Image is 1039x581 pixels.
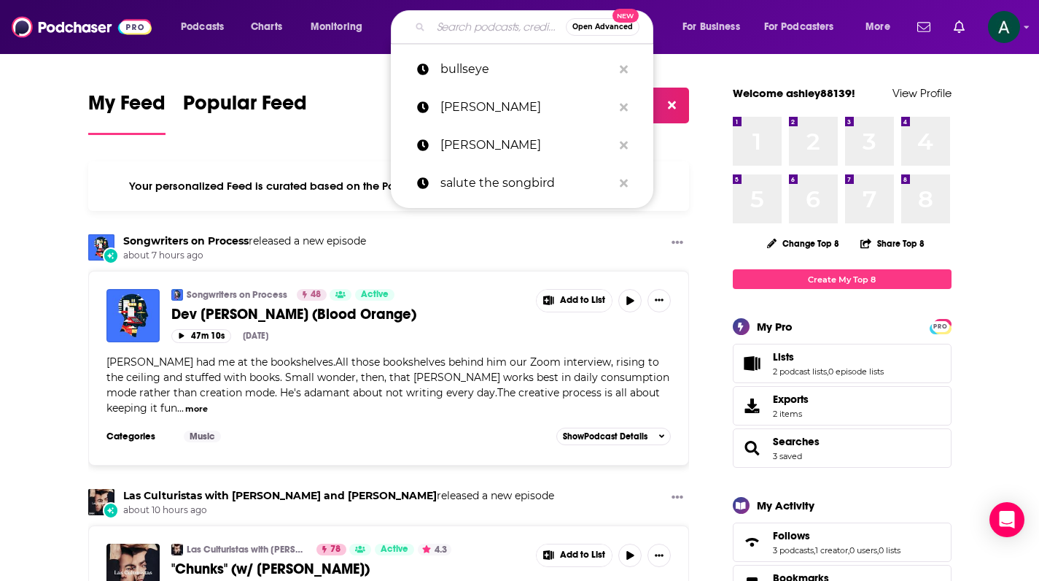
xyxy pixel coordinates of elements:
a: Charts [241,15,291,39]
span: Follows [733,523,952,562]
span: , [848,545,849,555]
button: Show profile menu [988,11,1020,43]
div: New Episode [103,247,119,263]
button: ShowPodcast Details [556,428,672,445]
span: 2 items [773,409,809,419]
div: New Episode [103,502,119,518]
button: Open AdvancedNew [566,18,639,36]
p: bullseye [440,50,612,88]
a: 2 podcast lists [773,366,827,377]
a: 0 episode lists [828,366,884,377]
span: about 7 hours ago [123,250,366,262]
div: Open Intercom Messenger [989,502,1024,537]
button: open menu [755,15,855,39]
span: Lists [733,344,952,383]
span: More [865,17,890,37]
span: "Chunks" (w/ [PERSON_NAME]) [171,560,370,578]
a: Welcome ashley88139! [733,86,855,100]
span: Follows [773,529,810,542]
span: Lists [773,350,794,363]
span: Open Advanced [572,23,633,31]
span: Popular Feed [183,91,307,124]
button: Show More Button [666,489,689,507]
a: 0 lists [879,545,900,555]
span: Exports [738,396,767,416]
span: Add to List [560,550,605,561]
img: Songwriters on Process [171,289,183,301]
a: "Chunks" (w/ [PERSON_NAME]) [171,560,526,578]
a: Show notifications dropdown [948,15,970,39]
a: 3 saved [773,451,802,461]
a: [PERSON_NAME] [391,126,653,164]
span: , [877,545,879,555]
a: [PERSON_NAME] [391,88,653,126]
h3: released a new episode [123,234,366,248]
span: , [827,366,828,377]
span: Exports [773,393,809,406]
p: salute the songbird [440,164,612,202]
button: Show More Button [537,290,612,312]
h3: Categories [106,431,172,442]
a: Las Culturistas with Matt Rogers and Bowen Yang [123,489,437,502]
span: [PERSON_NAME] had me at the bookshelves.All those bookshelves behind him our Zoom interview, risi... [106,355,669,415]
div: My Activity [757,499,814,512]
span: Dev [PERSON_NAME] (Blood Orange) [171,305,416,323]
a: Create My Top 8 [733,269,952,289]
span: Active [381,542,408,557]
span: Podcasts [181,17,224,37]
button: Show More Button [647,544,671,567]
a: Las Culturistas with Matt Rogers and Bowen Yang [88,489,114,515]
span: Charts [251,17,282,37]
a: Follows [738,532,767,553]
span: For Podcasters [764,17,834,37]
a: bullseye [391,50,653,88]
a: 0 users [849,545,877,555]
a: PRO [932,320,949,331]
span: ... [177,401,184,415]
img: User Profile [988,11,1020,43]
button: Show More Button [537,545,612,566]
span: Searches [733,428,952,468]
a: 1 creator [815,545,848,555]
input: Search podcasts, credits, & more... [431,15,566,39]
button: open menu [855,15,908,39]
a: Dev Hynes (Blood Orange) [106,289,160,342]
button: Share Top 8 [860,229,925,258]
h3: released a new episode [123,489,554,503]
img: Songwriters on Process [88,234,114,261]
a: Searches [773,435,820,448]
div: [DATE] [243,331,268,341]
button: Show More Button [666,234,689,253]
img: Podchaser - Follow, Share and Rate Podcasts [12,13,152,41]
span: about 10 hours ago [123,504,554,517]
span: Add to List [560,295,605,306]
a: Popular Feed [183,91,307,135]
span: 48 [311,288,321,302]
a: Dev [PERSON_NAME] (Blood Orange) [171,305,526,323]
a: Lists [773,350,884,363]
img: Las Culturistas with Matt Rogers and Bowen Yang [171,544,183,555]
a: 78 [316,544,346,555]
button: open menu [672,15,758,39]
p: rhett miller [440,126,612,164]
button: more [185,403,208,415]
p: sheroes [440,88,612,126]
a: Follows [773,529,900,542]
span: For Business [682,17,740,37]
a: Las Culturistas with [PERSON_NAME] and [PERSON_NAME] [187,544,307,555]
button: open menu [300,15,381,39]
a: Show notifications dropdown [911,15,936,39]
span: New [612,9,639,23]
a: Active [355,289,394,301]
a: Exports [733,386,952,426]
button: 4.3 [418,544,451,555]
span: 78 [330,542,341,557]
a: 3 podcasts [773,545,814,555]
a: Active [375,544,414,555]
